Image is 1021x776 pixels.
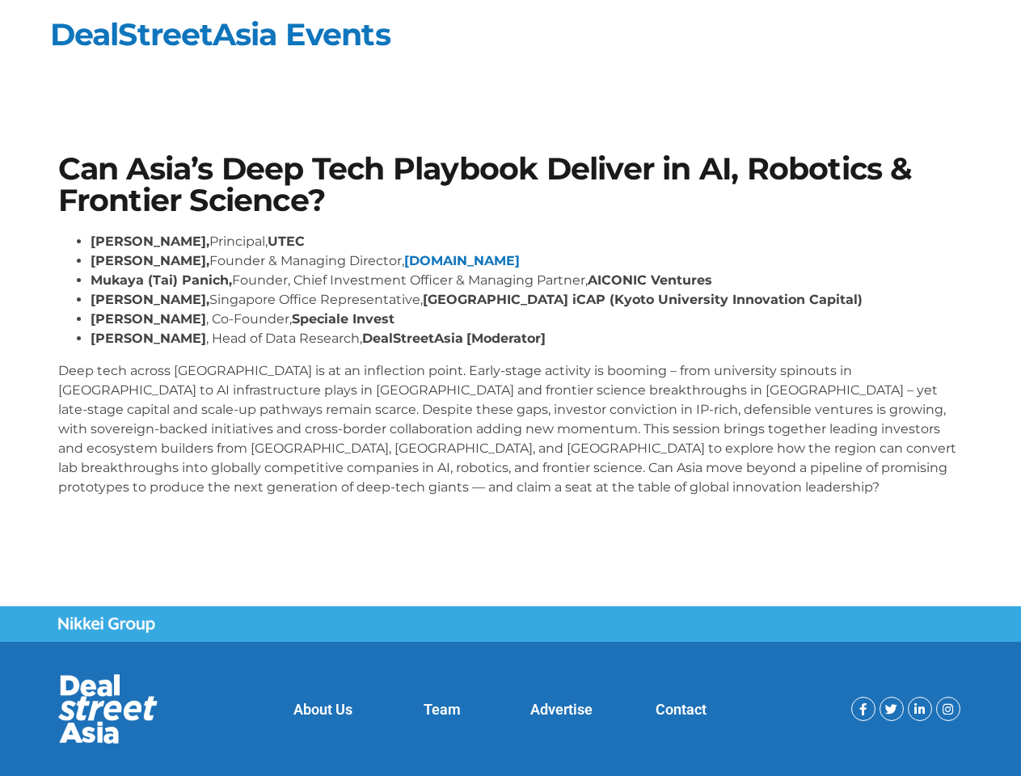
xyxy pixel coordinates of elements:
[50,15,390,53] a: DealStreetAsia Events
[58,361,964,497] p: Deep tech across [GEOGRAPHIC_DATA] is at an inflection point. Early-stage activity is booming – f...
[293,701,352,718] a: About Us
[91,253,209,268] strong: [PERSON_NAME],
[292,311,394,327] strong: Speciale Invest
[91,272,232,288] strong: Mukaya (Tai) Panich,
[91,271,964,290] li: Founder, Chief Investment Officer & Managing Partner,
[91,251,964,271] li: Founder & Managing Director,
[424,701,461,718] a: Team
[91,329,964,348] li: , Head of Data Research,
[530,701,593,718] a: Advertise
[91,290,964,310] li: Singapore Office Representative,
[362,331,463,346] strong: DealStreetAsia
[423,292,863,307] strong: [GEOGRAPHIC_DATA] iCAP (Kyoto University Innovation Capital)
[268,234,305,249] strong: UTEC
[588,272,712,288] strong: AICONIC Ventures
[58,617,155,633] img: Nikkei Group
[656,701,707,718] a: Contact
[404,253,520,268] a: [DOMAIN_NAME]
[466,331,546,346] strong: [Moderator]
[91,292,209,307] strong: [PERSON_NAME],
[91,331,206,346] strong: [PERSON_NAME]
[91,311,206,327] strong: [PERSON_NAME]
[58,154,964,216] h1: Can Asia’s Deep Tech Playbook Deliver in AI, Robotics & Frontier Science?
[91,234,209,249] strong: [PERSON_NAME],
[91,232,964,251] li: Principal,
[91,310,964,329] li: , Co-Founder,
